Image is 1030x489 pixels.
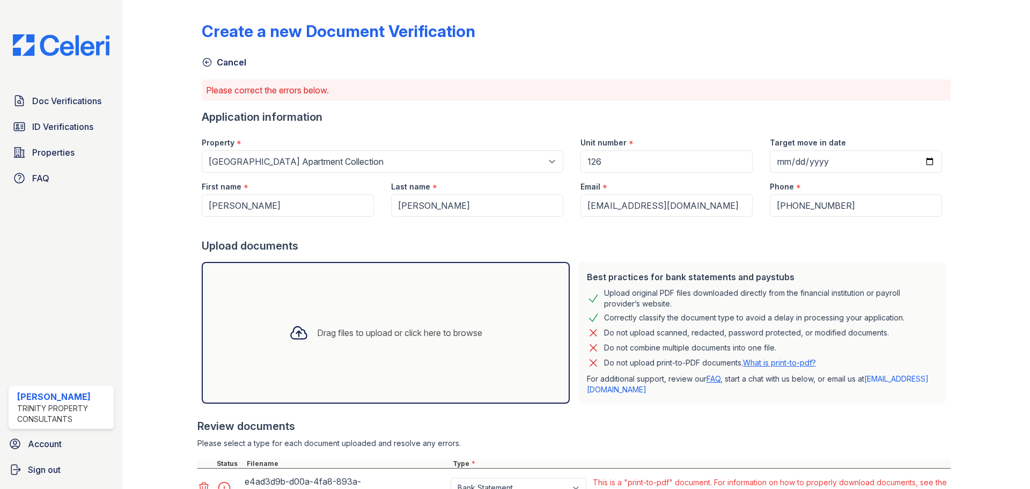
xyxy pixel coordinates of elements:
[197,438,951,449] div: Please select a type for each document uploaded and resolve any errors.
[215,459,245,468] div: Status
[770,181,794,192] label: Phone
[580,137,627,148] label: Unit number
[9,90,114,112] a: Doc Verifications
[604,311,904,324] div: Correctly classify the document type to avoid a delay in processing your application.
[9,167,114,189] a: FAQ
[743,358,816,367] a: What is print-to-pdf?
[32,146,75,159] span: Properties
[245,459,451,468] div: Filename
[604,288,938,309] div: Upload original PDF files downloaded directly from the financial institution or payroll provider’...
[770,137,846,148] label: Target move in date
[17,390,109,403] div: [PERSON_NAME]
[28,463,61,476] span: Sign out
[206,84,946,97] p: Please correct the errors below.
[604,326,889,339] div: Do not upload scanned, redacted, password protected, or modified documents.
[28,437,62,450] span: Account
[202,181,241,192] label: First name
[202,21,475,41] div: Create a new Document Verification
[587,271,938,283] div: Best practices for bank statements and paystubs
[17,403,109,425] div: Trinity Property Consultants
[202,137,234,148] label: Property
[202,110,951,125] div: Application information
[317,326,482,339] div: Drag files to upload or click here to browse
[9,142,114,163] a: Properties
[604,341,776,354] div: Do not combine multiple documents into one file.
[4,433,118,455] a: Account
[202,56,246,69] a: Cancel
[451,459,951,468] div: Type
[604,357,816,368] p: Do not upload print-to-PDF documents.
[202,238,951,253] div: Upload documents
[32,120,93,133] span: ID Verifications
[707,374,720,383] a: FAQ
[587,374,938,395] p: For additional support, review our , start a chat with us below, or email us at
[4,459,118,480] a: Sign out
[32,172,49,185] span: FAQ
[9,116,114,137] a: ID Verifications
[32,94,101,107] span: Doc Verifications
[391,181,430,192] label: Last name
[4,34,118,56] img: CE_Logo_Blue-a8612792a0a2168367f1c8372b55b34899dd931a85d93a1a3d3e32e68fde9ad4.png
[580,181,600,192] label: Email
[197,419,951,434] div: Review documents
